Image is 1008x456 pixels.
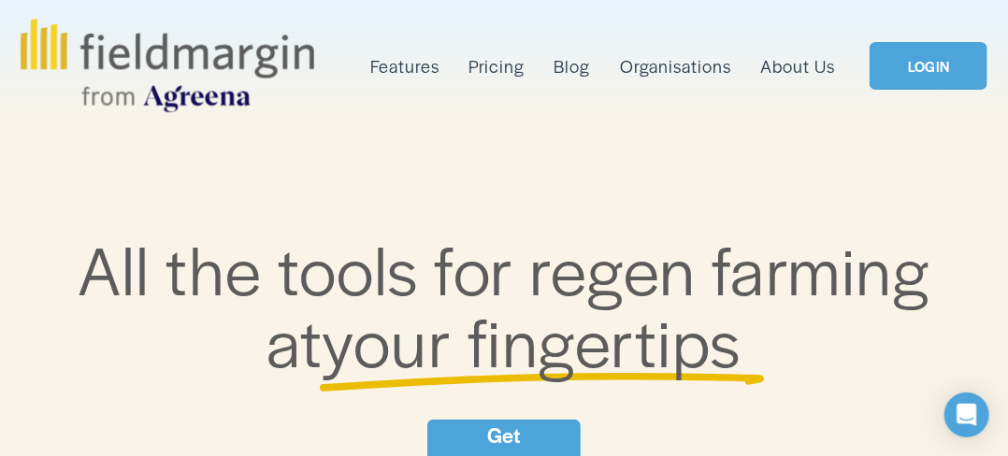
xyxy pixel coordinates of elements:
a: Organisations [620,51,732,80]
span: your fingertips [322,293,742,387]
a: folder dropdown [370,51,439,80]
a: Blog [554,51,591,80]
a: Pricing [469,51,526,80]
img: fieldmargin.com [21,19,314,112]
span: All the tools for regen farming at [78,221,930,387]
div: Open Intercom Messenger [944,392,989,437]
a: About Us [761,51,836,80]
a: LOGIN [870,42,987,91]
span: Features [370,53,439,78]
